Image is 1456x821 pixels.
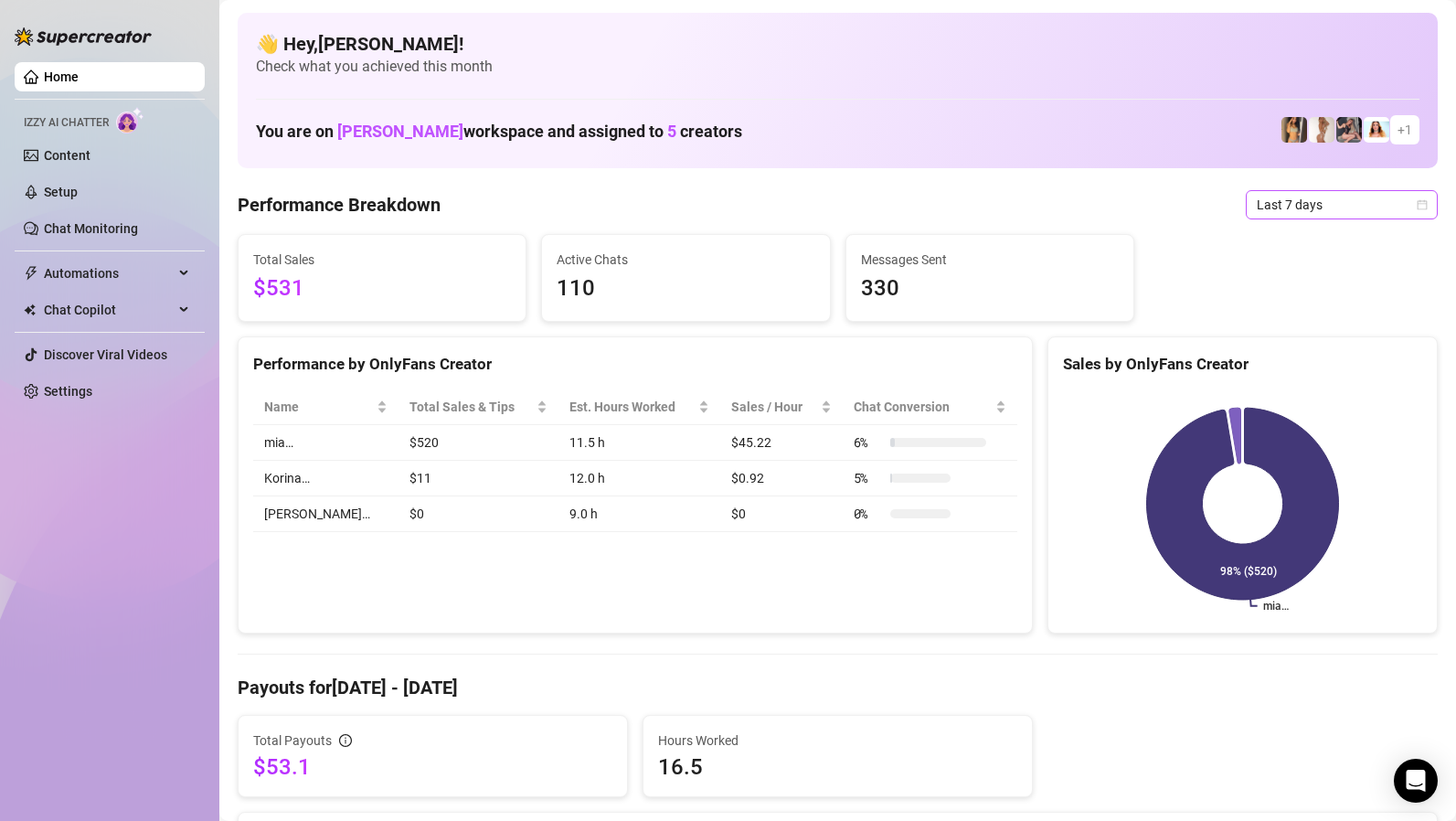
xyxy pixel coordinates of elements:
[253,272,511,306] span: $531
[569,397,695,417] div: Est. Hours Worked
[253,461,399,496] td: Korina…
[24,266,38,281] span: thunderbolt
[1063,352,1422,377] div: Sales by OnlyFans Creator
[399,461,559,496] td: $11
[1336,117,1362,143] img: Korina
[1398,120,1412,140] span: + 1
[854,432,883,453] span: 6 %
[558,461,720,496] td: 12.0 h
[253,352,1017,377] div: Performance by OnlyFans Creator
[24,304,36,316] img: Chat Copilot
[253,250,511,270] span: Total Sales
[253,752,612,782] span: $53.1
[720,496,843,532] td: $0
[253,389,399,425] th: Name
[667,122,676,141] span: 5
[264,397,373,417] span: Name
[1309,117,1334,143] img: Korina
[1257,191,1427,219] span: Last 7 days
[238,192,441,218] h4: Performance Breakdown
[256,31,1419,57] h4: 👋 Hey, [PERSON_NAME] !
[557,272,814,306] span: 110
[44,347,167,362] a: Discover Viral Videos
[558,496,720,532] td: 9.0 h
[339,734,352,747] span: info-circle
[253,425,399,461] td: mia…
[44,295,174,325] span: Chat Copilot
[238,675,1438,700] h4: Payouts for [DATE] - [DATE]
[720,425,843,461] td: $45.22
[854,397,992,417] span: Chat Conversion
[24,114,109,132] span: Izzy AI Chatter
[557,250,814,270] span: Active Chats
[731,397,817,417] span: Sales / Hour
[44,69,79,84] a: Home
[720,461,843,496] td: $0.92
[1417,199,1428,210] span: calendar
[399,496,559,532] td: $0
[256,57,1419,77] span: Check what you achieved this month
[1394,759,1438,803] div: Open Intercom Messenger
[854,468,883,488] span: 5 %
[861,272,1119,306] span: 330
[861,250,1119,270] span: Messages Sent
[44,148,90,163] a: Content
[15,27,152,46] img: logo-BBDzfeDw.svg
[253,730,332,751] span: Total Payouts
[720,389,843,425] th: Sales / Hour
[399,389,559,425] th: Total Sales & Tips
[44,221,138,236] a: Chat Monitoring
[44,384,92,399] a: Settings
[44,185,78,199] a: Setup
[399,425,559,461] td: $520
[256,122,742,142] h1: You are on workspace and assigned to creators
[337,122,463,141] span: [PERSON_NAME]
[854,504,883,524] span: 0 %
[658,752,1017,782] span: 16.5
[1281,117,1307,143] img: Karlea
[1364,117,1389,143] img: mia
[558,425,720,461] td: 11.5 h
[116,107,144,133] img: AI Chatter
[44,259,174,288] span: Automations
[253,496,399,532] td: [PERSON_NAME]…
[409,397,534,417] span: Total Sales & Tips
[843,389,1017,425] th: Chat Conversion
[658,730,1017,751] span: Hours Worked
[1263,600,1289,613] text: mia…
